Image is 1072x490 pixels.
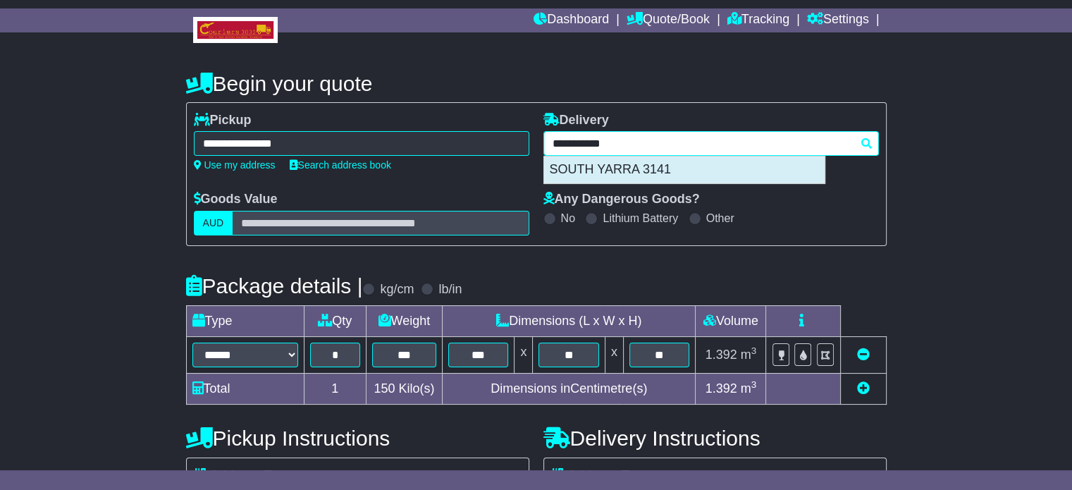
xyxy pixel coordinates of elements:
[561,212,575,225] label: No
[706,348,737,362] span: 1.392
[543,427,887,450] h4: Delivery Instructions
[442,373,695,404] td: Dimensions in Centimetre(s)
[544,157,825,183] div: SOUTH YARRA 3141
[751,345,757,356] sup: 3
[534,8,609,32] a: Dashboard
[551,468,651,484] label: Address Type
[304,305,366,336] td: Qty
[543,131,879,156] typeahead: Please provide city
[543,113,609,128] label: Delivery
[706,212,734,225] label: Other
[706,381,737,396] span: 1.392
[366,373,442,404] td: Kilo(s)
[543,192,700,207] label: Any Dangerous Goods?
[290,159,391,171] a: Search address book
[807,8,869,32] a: Settings
[603,212,678,225] label: Lithium Battery
[186,427,529,450] h4: Pickup Instructions
[194,113,252,128] label: Pickup
[194,192,278,207] label: Goods Value
[741,381,757,396] span: m
[186,72,887,95] h4: Begin your quote
[194,211,233,235] label: AUD
[438,282,462,298] label: lb/in
[696,305,766,336] td: Volume
[605,336,623,373] td: x
[727,8,789,32] a: Tracking
[857,348,870,362] a: Remove this item
[857,381,870,396] a: Add new item
[751,379,757,390] sup: 3
[374,381,395,396] span: 150
[186,373,304,404] td: Total
[186,305,304,336] td: Type
[366,305,442,336] td: Weight
[194,468,293,484] label: Address Type
[380,282,414,298] label: kg/cm
[304,373,366,404] td: 1
[442,305,695,336] td: Dimensions (L x W x H)
[186,274,363,298] h4: Package details |
[194,159,276,171] a: Use my address
[627,8,710,32] a: Quote/Book
[515,336,533,373] td: x
[741,348,757,362] span: m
